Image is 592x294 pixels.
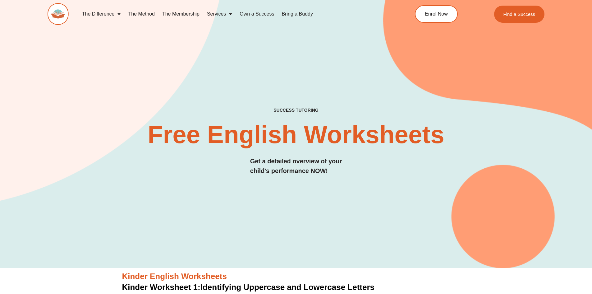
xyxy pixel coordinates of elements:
a: Find a Success [494,6,545,23]
a: Services [203,7,236,21]
a: The Difference [78,7,125,21]
h4: SUCCESS TUTORING​ [223,108,370,113]
h2: Free English Worksheets​ [132,122,460,147]
span: Find a Success [503,12,535,16]
span: Kinder Worksheet 1: [122,282,200,292]
nav: Menu [78,7,387,21]
h3: Get a detailed overview of your child's performance NOW! [250,156,342,176]
a: The Membership [158,7,203,21]
a: The Method [124,7,158,21]
h3: Kinder English Worksheets [122,271,470,282]
a: Own a Success [236,7,278,21]
span: Enrol Now [425,12,448,16]
a: Enrol Now [415,5,458,23]
a: Bring a Buddy [278,7,317,21]
a: Kinder Worksheet 1:Identifying Uppercase and Lowercase Letters [122,282,375,292]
